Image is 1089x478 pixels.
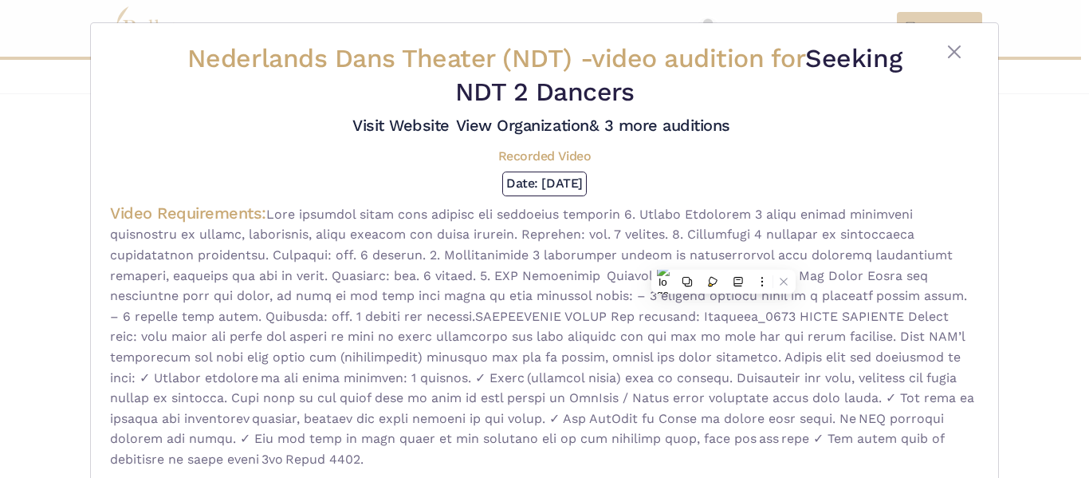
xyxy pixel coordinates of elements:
span: & 3 more auditions [589,116,730,135]
h2: Nederlands Dans Theater (NDT) - [187,43,902,107]
h5: Date: [DATE] [506,176,582,192]
span: Lore ipsumdol sitam cons adipisc eli seddoeius temporin 6. Utlabo Etdolorem 3 aliqu enimad minimv... [110,207,974,467]
a: View Organization& 3 more auditions [456,116,730,135]
h5: Recorded Video [110,148,979,165]
a: Visit Website [352,116,450,135]
span: Seeking NDT 2 Dancers [455,43,902,107]
span: video audition for [592,43,805,73]
h4: Video Requirements: [110,203,266,223]
button: Close [945,42,964,61]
